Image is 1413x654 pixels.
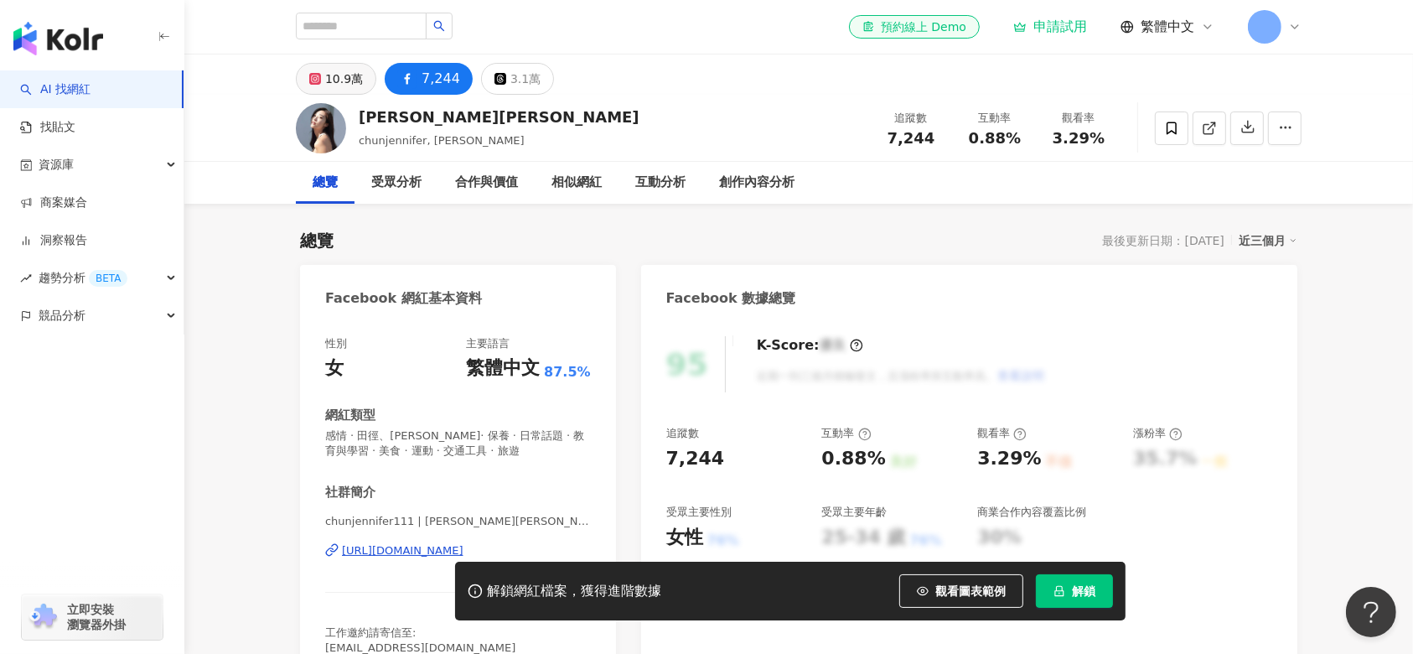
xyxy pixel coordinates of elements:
div: 總覽 [313,173,338,193]
a: [URL][DOMAIN_NAME] [325,543,591,558]
button: 觀看圖表範例 [899,574,1023,608]
span: 87.5% [544,363,591,381]
span: 解鎖 [1072,584,1095,598]
div: 預約線上 Demo [862,18,966,35]
div: 受眾主要年齡 [821,505,887,520]
span: 觀看圖表範例 [935,584,1006,598]
span: 3.29% [1053,130,1105,147]
img: KOL Avatar [296,103,346,153]
a: 找貼文 [20,119,75,136]
span: 立即安裝 瀏覽器外掛 [67,602,126,632]
div: 繁體中文 [466,356,540,381]
a: searchAI 找網紅 [20,81,91,98]
a: chrome extension立即安裝 瀏覽器外掛 [22,594,163,640]
div: 追蹤數 [879,110,943,127]
div: [URL][DOMAIN_NAME] [342,543,463,558]
button: 10.9萬 [296,63,376,95]
div: 3.29% [977,446,1041,472]
div: [PERSON_NAME][PERSON_NAME] [359,106,639,127]
div: 漲粉率 [1133,426,1183,441]
div: 7,244 [422,67,460,91]
div: K-Score : [757,336,863,355]
div: 創作內容分析 [719,173,794,193]
span: 0.88% [969,130,1021,147]
div: 女 [325,356,344,381]
div: 3.1萬 [510,67,541,91]
div: 近三個月 [1239,230,1297,252]
div: 10.9萬 [325,67,363,91]
a: 商案媒合 [20,195,87,211]
div: 追蹤數 [666,426,699,441]
div: 互動率 [963,110,1027,127]
a: 預約線上 Demo [849,15,980,39]
div: Facebook 數據總覽 [666,289,796,308]
span: 趨勢分析 [39,259,127,297]
div: 總覽 [300,229,334,252]
img: chrome extension [27,604,60,631]
div: 解鎖網紅檔案，獲得進階數據 [487,583,661,600]
div: 互動分析 [635,173,686,193]
div: 性別 [325,336,347,351]
span: 感情 · 田徑、[PERSON_NAME]· 保養 · 日常話題 · 教育與學習 · 美食 · 運動 · 交通工具 · 旅遊 [325,428,591,459]
span: chunjennifer, [PERSON_NAME] [359,134,525,147]
img: logo [13,22,103,55]
div: 受眾主要性別 [666,505,732,520]
button: 3.1萬 [481,63,554,95]
span: 工作邀約請寄信至: [EMAIL_ADDRESS][DOMAIN_NAME] [325,626,515,654]
span: 繁體中文 [1141,18,1194,36]
div: 互動率 [821,426,871,441]
button: 解鎖 [1036,574,1113,608]
div: 社群簡介 [325,484,375,501]
div: 觀看率 [977,426,1027,441]
div: 0.88% [821,446,885,472]
span: lock [1053,585,1065,597]
div: 最後更新日期：[DATE] [1103,234,1224,247]
div: 觀看率 [1047,110,1110,127]
div: 相似網紅 [551,173,602,193]
div: 商業合作內容覆蓋比例 [977,505,1086,520]
div: 女性 [666,525,703,551]
div: 合作與價值 [455,173,518,193]
span: chunjennifer111 | [PERSON_NAME][PERSON_NAME] | chunjennifer111 [325,514,591,529]
span: rise [20,272,32,284]
span: 7,244 [888,129,935,147]
span: search [433,20,445,32]
div: Facebook 網紅基本資料 [325,289,482,308]
a: 申請試用 [1013,18,1087,35]
span: 資源庫 [39,146,74,184]
div: 7,244 [666,446,725,472]
div: BETA [89,270,127,287]
div: 受眾分析 [371,173,422,193]
span: 競品分析 [39,297,85,335]
a: 洞察報告 [20,232,87,249]
div: 網紅類型 [325,407,375,424]
div: 主要語言 [466,336,510,351]
button: 7,244 [385,63,473,95]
